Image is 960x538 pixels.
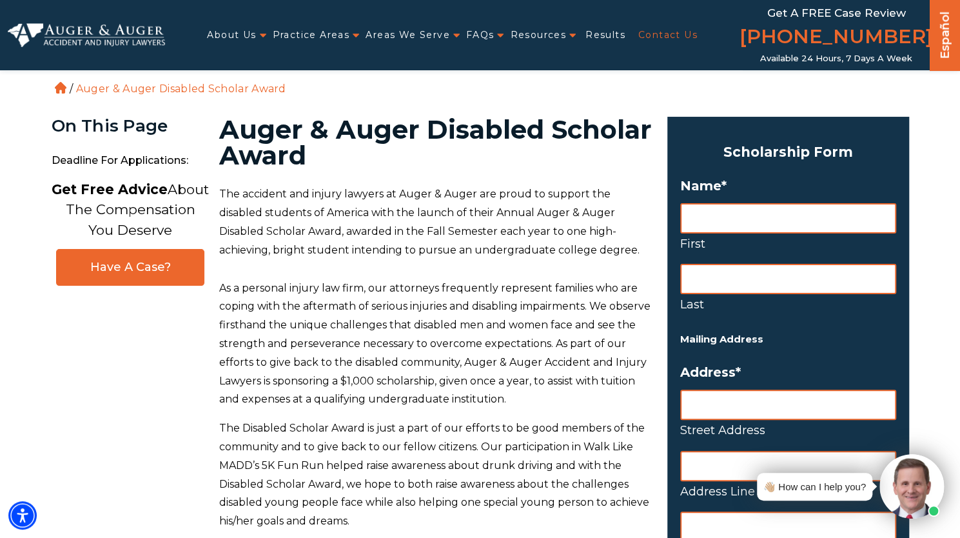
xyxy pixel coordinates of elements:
p: About The Compensation You Deserve [52,179,209,241]
a: Areas We Serve [366,22,450,48]
img: Auger & Auger Accident and Injury Lawyers Logo [8,23,165,47]
a: Results [585,22,625,48]
h5: Mailing Address [680,331,896,348]
a: FAQs [466,22,495,48]
a: About Us [207,22,256,48]
h1: Auger & Auger Disabled Scholar Award [219,117,652,168]
label: Address Line 2 [680,481,896,502]
div: Accessibility Menu [8,501,37,530]
li: Auger & Auger Disabled Scholar Award [73,83,289,95]
div: On This Page [52,117,210,135]
p: As a personal injury law firm, our attorneys frequently represent families who are coping with th... [219,279,652,410]
span: Have A Case? [70,260,191,275]
a: Contact Us [638,22,698,48]
a: Have A Case? [56,249,204,286]
span: Available 24 Hours, 7 Days a Week [760,54,912,64]
p: The accident and injury lawyers at Auger & Auger are proud to support the disabled students of Am... [219,185,652,259]
span: Get a FREE Case Review [767,6,906,19]
img: Intaker widget Avatar [879,454,944,519]
a: [PHONE_NUMBER] [740,23,933,54]
p: The Disabled Scholar Award is just a part of our efforts to be good members of the community and ... [219,419,652,531]
a: Home [55,82,66,94]
span: Deadline for Applications: [52,148,210,174]
strong: Get Free Advice [52,181,168,197]
label: Last [680,294,896,315]
label: Address [680,364,896,380]
label: First [680,234,896,254]
a: Practice Areas [273,22,350,48]
label: Street Address [680,420,896,441]
label: Name [680,178,896,194]
h3: Scholarship Form [680,140,896,164]
a: Resources [510,22,566,48]
div: 👋🏼 How can I help you? [763,478,866,495]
